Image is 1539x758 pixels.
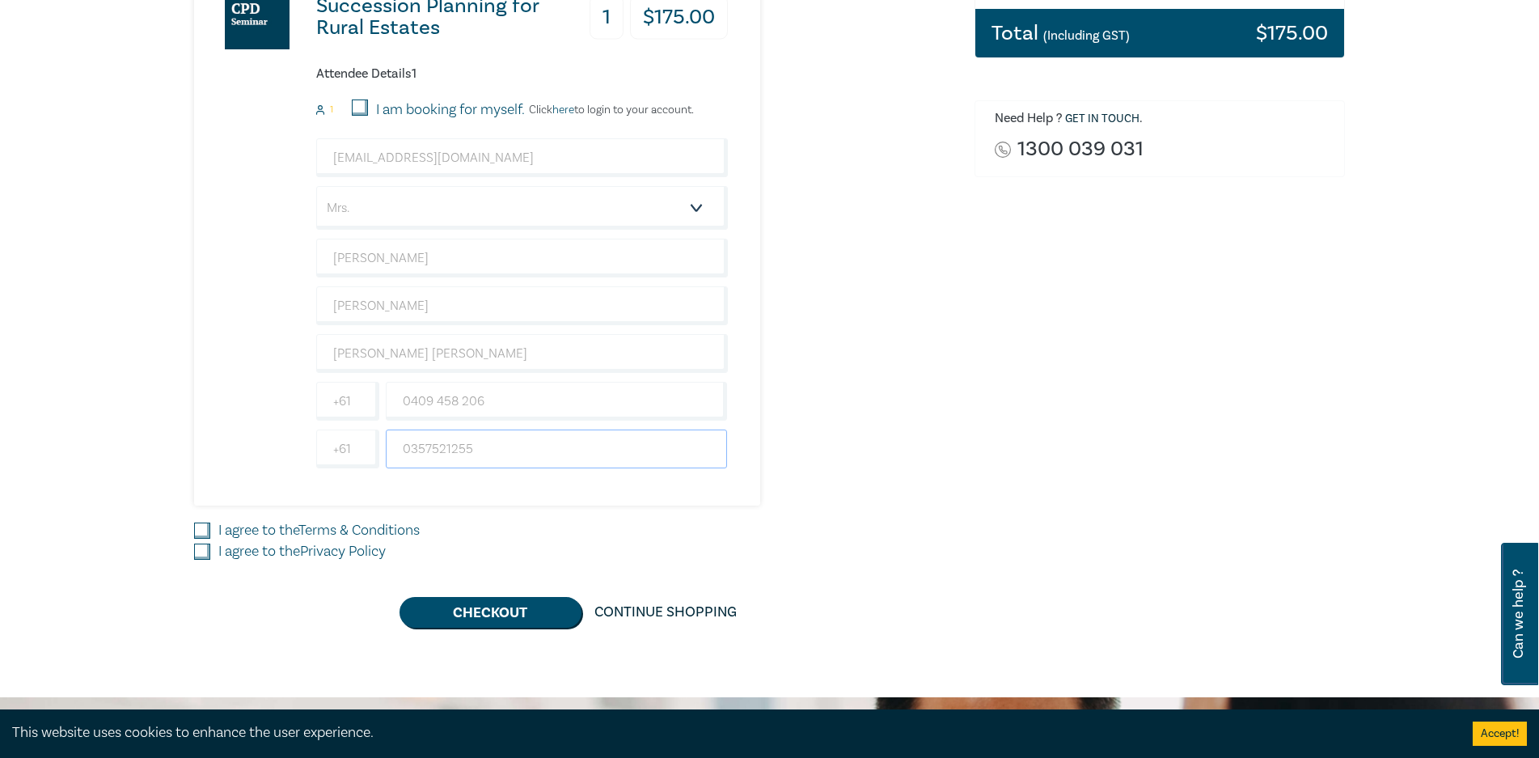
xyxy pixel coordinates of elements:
small: (Including GST) [1043,28,1130,44]
input: Company [316,334,728,373]
button: Checkout [400,597,581,628]
label: I agree to the [218,541,386,562]
input: +61 [316,382,379,421]
a: 1300 039 031 [1017,138,1144,160]
button: Accept cookies [1473,722,1527,746]
input: Phone [386,430,728,468]
label: I agree to the [218,520,420,541]
small: 1 [330,104,333,116]
a: Privacy Policy [300,542,386,561]
h6: Attendee Details 1 [316,66,728,82]
a: Terms & Conditions [298,521,420,540]
input: Mobile* [386,382,728,421]
input: First Name* [316,239,728,277]
a: Get in touch [1065,112,1139,126]
input: Last Name* [316,286,728,325]
a: here [552,103,574,117]
span: Can we help ? [1511,553,1526,675]
input: +61 [316,430,379,468]
input: Attendee Email* [316,138,728,177]
p: Click to login to your account. [525,104,694,116]
h3: $ 175.00 [1256,23,1328,44]
div: This website uses cookies to enhance the user experience. [12,722,1448,743]
a: Continue Shopping [581,597,750,628]
h3: Total [991,23,1130,44]
label: I am booking for myself. [376,100,525,121]
h6: Need Help ? . [995,111,1333,127]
